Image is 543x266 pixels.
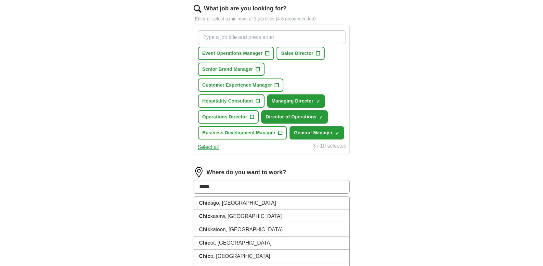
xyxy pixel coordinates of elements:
div: 3 / 10 selected [313,142,346,151]
strong: Chic [199,253,211,259]
span: Sales Director [281,50,313,57]
li: o, [GEOGRAPHIC_DATA] [194,250,349,263]
span: ✓ [319,115,323,120]
img: search.png [194,5,201,13]
span: Customer Experience Manager [202,82,272,89]
span: Director of Operations [266,114,317,120]
li: ot, [GEOGRAPHIC_DATA] [194,236,349,250]
span: ✓ [335,131,339,136]
img: location.png [194,167,204,177]
button: Director of Operations✓ [261,110,328,124]
p: Enter or select a minimum of 3 job titles (4-8 recommended) [194,16,350,22]
strong: Chic [199,227,211,232]
button: General Manager✓ [290,126,344,139]
button: Select all [198,143,219,151]
strong: Chic [199,200,211,206]
li: kasaw, [GEOGRAPHIC_DATA] [194,210,349,223]
span: Operations Director [202,114,247,120]
strong: Chic [199,240,211,246]
button: Managing Director✓ [267,94,325,108]
button: Operations Director [198,110,259,124]
button: Hospitality Consultant [198,94,265,108]
span: Event Operations Manager [202,50,263,57]
label: Where do you want to work? [207,168,286,177]
span: Senior Brand Manager [202,66,253,73]
span: General Manager [294,129,333,136]
label: What job are you looking for? [204,4,287,13]
button: Customer Experience Manager [198,79,284,92]
input: Type a job title and press enter [198,30,345,44]
button: Senior Brand Manager [198,63,265,76]
strong: Chic [199,213,211,219]
span: Business Development Manager [202,129,276,136]
span: Hospitality Consultant [202,98,253,104]
span: ✓ [316,99,320,104]
li: kaloon, [GEOGRAPHIC_DATA] [194,223,349,236]
li: ago, [GEOGRAPHIC_DATA] [194,197,349,210]
span: Managing Director [272,98,314,104]
button: Sales Director [277,47,325,60]
button: Business Development Manager [198,126,287,139]
button: Event Operations Manager [198,47,274,60]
